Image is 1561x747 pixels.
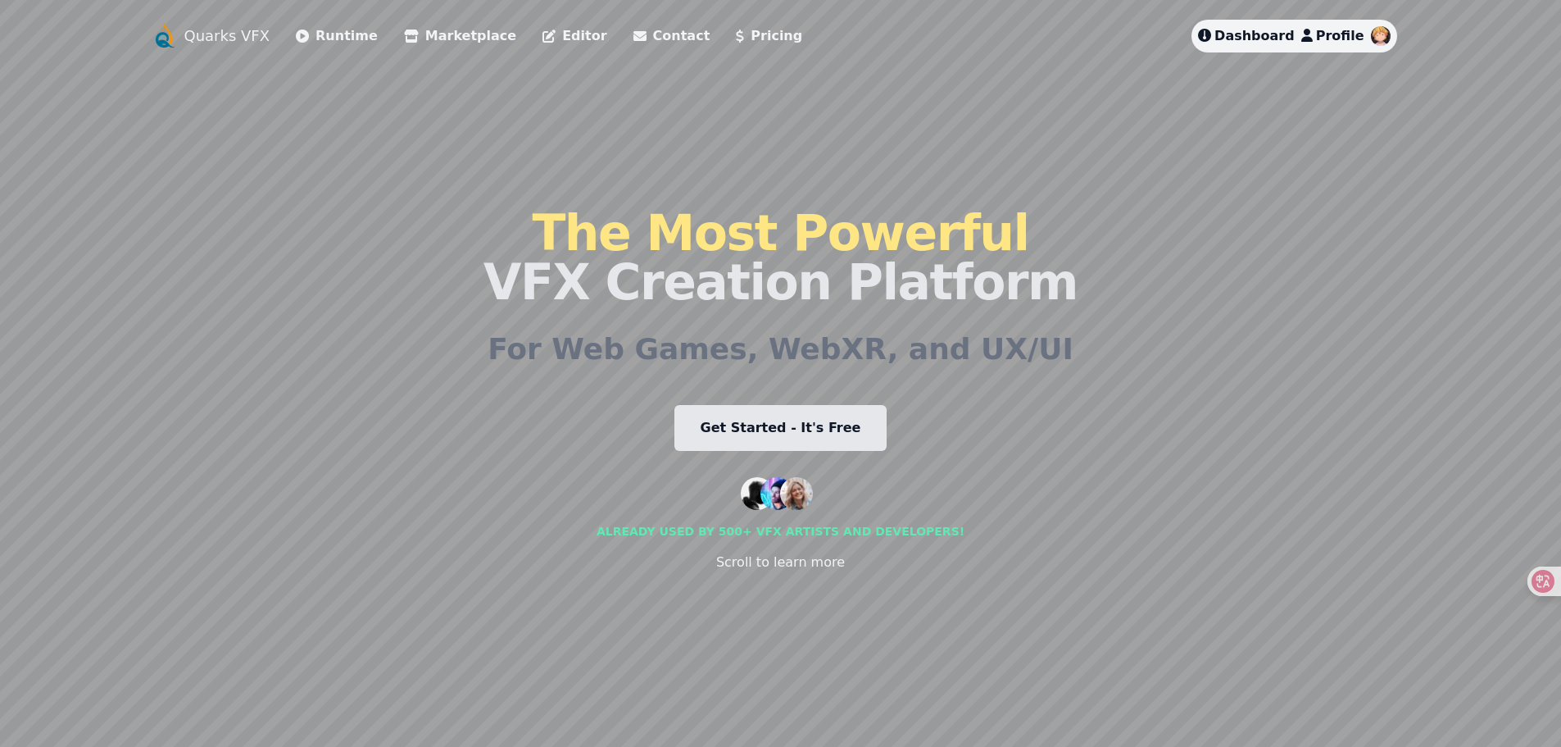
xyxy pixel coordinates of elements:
[184,25,270,48] a: Quarks VFX
[1316,28,1364,43] span: Profile
[404,26,516,46] a: Marketplace
[741,477,774,510] img: customer 1
[633,26,710,46] a: Contact
[1301,26,1364,46] a: Profile
[780,477,813,510] img: customer 3
[1214,28,1295,43] span: Dashboard
[483,208,1078,307] h1: VFX Creation Platform
[760,477,793,510] img: customer 2
[674,405,887,451] a: Get Started - It's Free
[597,523,964,540] div: Already used by 500+ vfx artists and developers!
[488,333,1073,366] h2: For Web Games, WebXR, and UX/UI
[296,26,378,46] a: Runtime
[1198,26,1295,46] a: Dashboard
[542,26,606,46] a: Editor
[1371,26,1391,46] img: --7839 profile image
[716,553,845,572] div: Scroll to learn more
[736,26,802,46] a: Pricing
[532,204,1028,262] span: The Most Powerful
